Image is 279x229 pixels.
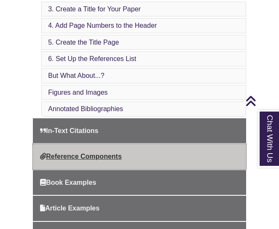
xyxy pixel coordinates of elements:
[33,144,246,169] a: Reference Components
[40,205,99,212] span: Article Examples
[48,5,141,13] a: 3. Create a Title for Your Paper
[48,72,104,79] a: But What About...?
[48,89,107,96] a: Figures and Images
[33,118,246,144] a: In-Text Citations
[33,196,246,221] a: Article Examples
[33,170,246,195] a: Book Examples
[245,95,277,107] a: Back to Top
[48,22,157,29] a: 4. Add Page Numbers to the Header
[48,55,136,62] a: 6. Set Up the References List
[48,105,123,112] a: Annotated Bibliographies
[40,179,96,186] span: Book Examples
[40,153,122,160] span: Reference Components
[48,39,119,46] a: 5. Create the Title Page
[40,127,98,134] span: In-Text Citations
